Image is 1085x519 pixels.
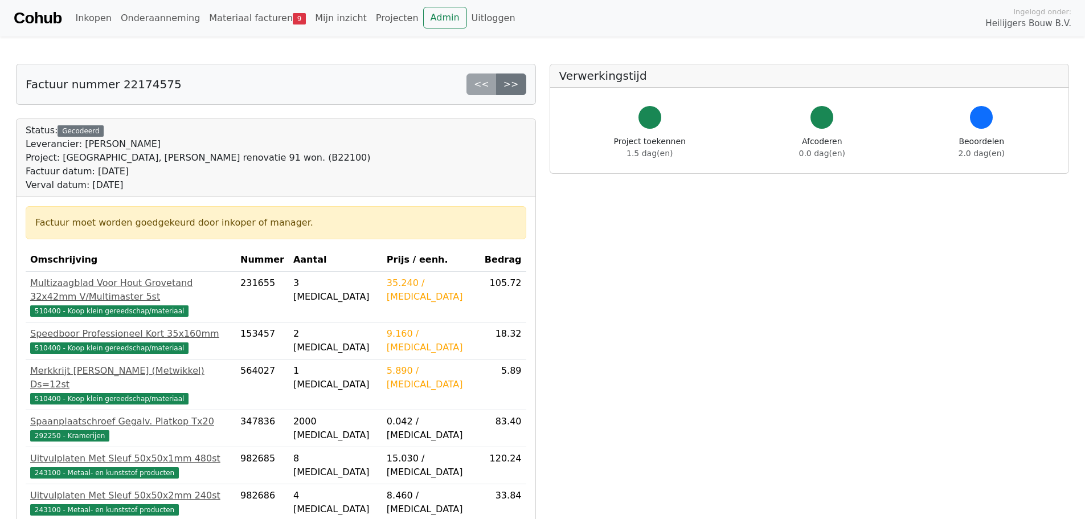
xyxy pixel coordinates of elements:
[387,489,476,516] div: 8.460 / [MEDICAL_DATA]
[387,327,476,354] div: 9.160 / [MEDICAL_DATA]
[30,364,231,391] div: Merkkrijt [PERSON_NAME] (Metwikkel) Ds=12st
[293,489,378,516] div: 4 [MEDICAL_DATA]
[30,504,179,516] span: 243100 - Metaal- en kunststof producten
[236,447,289,484] td: 982685
[26,178,370,192] div: Verval datum: [DATE]
[30,276,231,317] a: Multizaagblad Voor Hout Grovetand 32x42mm V/Multimaster 5st510400 - Koop klein gereedschap/materiaal
[289,248,382,272] th: Aantal
[371,7,423,30] a: Projecten
[26,124,370,192] div: Status:
[293,415,378,442] div: 2000 [MEDICAL_DATA]
[236,410,289,447] td: 347836
[480,322,526,359] td: 18.32
[30,364,231,405] a: Merkkrijt [PERSON_NAME] (Metwikkel) Ds=12st510400 - Koop klein gereedschap/materiaal
[293,327,378,354] div: 2 [MEDICAL_DATA]
[293,364,378,391] div: 1 [MEDICAL_DATA]
[30,452,231,465] div: Uitvulplaten Met Sleuf 50x50x1mm 480st
[627,149,673,158] span: 1.5 dag(en)
[480,272,526,322] td: 105.72
[26,165,370,178] div: Factuur datum: [DATE]
[959,149,1005,158] span: 2.0 dag(en)
[30,452,231,479] a: Uitvulplaten Met Sleuf 50x50x1mm 480st243100 - Metaal- en kunststof producten
[71,7,116,30] a: Inkopen
[26,137,370,151] div: Leverancier: [PERSON_NAME]
[58,125,104,137] div: Gecodeerd
[310,7,371,30] a: Mijn inzicht
[480,447,526,484] td: 120.24
[1013,6,1071,17] span: Ingelogd onder:
[480,359,526,410] td: 5.89
[236,359,289,410] td: 564027
[26,77,182,91] h5: Factuur nummer 22174575
[30,489,231,502] div: Uitvulplaten Met Sleuf 50x50x2mm 240st
[204,7,310,30] a: Materiaal facturen9
[293,452,378,479] div: 8 [MEDICAL_DATA]
[30,327,231,341] div: Speedboor Professioneel Kort 35x160mm
[30,415,231,428] div: Spaanplaatschroef Gegalv. Platkop Tx20
[480,248,526,272] th: Bedrag
[30,489,231,516] a: Uitvulplaten Met Sleuf 50x50x2mm 240st243100 - Metaal- en kunststof producten
[382,248,480,272] th: Prijs / eenh.
[496,73,526,95] a: >>
[293,276,378,304] div: 3 [MEDICAL_DATA]
[799,149,845,158] span: 0.0 dag(en)
[959,136,1005,160] div: Beoordelen
[293,13,306,24] span: 9
[985,17,1071,30] span: Heilijgers Bouw B.V.
[387,452,476,479] div: 15.030 / [MEDICAL_DATA]
[480,410,526,447] td: 83.40
[467,7,520,30] a: Uitloggen
[26,151,370,165] div: Project: [GEOGRAPHIC_DATA], [PERSON_NAME] renovatie 91 won. (B22100)
[236,248,289,272] th: Nummer
[30,327,231,354] a: Speedboor Professioneel Kort 35x160mm510400 - Koop klein gereedschap/materiaal
[30,393,189,404] span: 510400 - Koop klein gereedschap/materiaal
[30,342,189,354] span: 510400 - Koop klein gereedschap/materiaal
[236,272,289,322] td: 231655
[26,248,236,272] th: Omschrijving
[30,467,179,479] span: 243100 - Metaal- en kunststof producten
[30,415,231,442] a: Spaanplaatschroef Gegalv. Platkop Tx20292250 - Kramerijen
[30,430,109,442] span: 292250 - Kramerijen
[387,276,476,304] div: 35.240 / [MEDICAL_DATA]
[799,136,845,160] div: Afcoderen
[116,7,204,30] a: Onderaanneming
[236,322,289,359] td: 153457
[423,7,467,28] a: Admin
[35,216,517,230] div: Factuur moet worden goedgekeurd door inkoper of manager.
[559,69,1060,83] h5: Verwerkingstijd
[30,305,189,317] span: 510400 - Koop klein gereedschap/materiaal
[387,415,476,442] div: 0.042 / [MEDICAL_DATA]
[387,364,476,391] div: 5.890 / [MEDICAL_DATA]
[614,136,686,160] div: Project toekennen
[30,276,231,304] div: Multizaagblad Voor Hout Grovetand 32x42mm V/Multimaster 5st
[14,5,62,32] a: Cohub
